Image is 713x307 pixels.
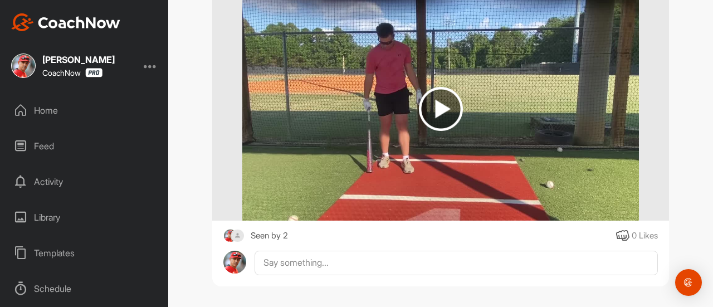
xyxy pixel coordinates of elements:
div: Open Intercom Messenger [675,269,702,296]
div: Activity [6,168,163,196]
img: avatar [223,251,246,274]
div: Templates [6,239,163,267]
img: CoachNow [11,13,120,31]
img: square_448379ec2ae3dca3eca05cb00874546d.jpg [223,229,237,243]
div: Library [6,203,163,231]
img: square_448379ec2ae3dca3eca05cb00874546d.jpg [11,53,36,78]
div: CoachNow [42,68,102,77]
div: [PERSON_NAME] [42,55,115,64]
img: square_default-ef6cabf814de5a2bf16c804365e32c732080f9872bdf737d349900a9daf73cf9.png [231,229,245,243]
div: Home [6,96,163,124]
div: 0 Likes [632,230,658,242]
div: Schedule [6,275,163,303]
div: Seen by 2 [251,229,288,243]
img: play [419,87,463,131]
img: CoachNow Pro [85,68,102,77]
div: Feed [6,132,163,160]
